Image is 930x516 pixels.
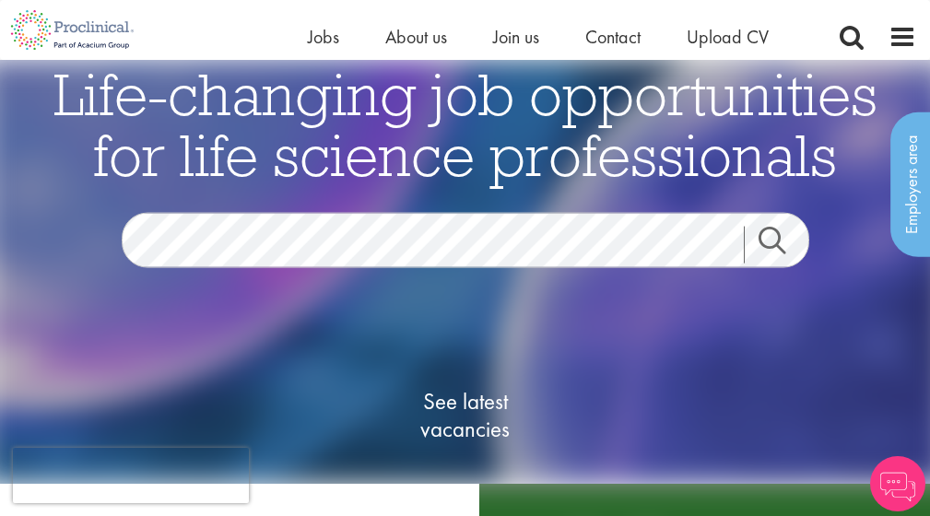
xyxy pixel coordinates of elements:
[385,25,447,49] a: About us
[53,57,877,192] span: Life-changing job opportunities for life science professionals
[744,227,823,264] a: Job search submit button
[585,25,641,49] a: Contact
[493,25,539,49] a: Join us
[870,456,925,511] img: Chatbot
[308,25,339,49] a: Jobs
[13,448,249,503] iframe: reCAPTCHA
[687,25,769,49] a: Upload CV
[373,388,558,443] span: See latest vacancies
